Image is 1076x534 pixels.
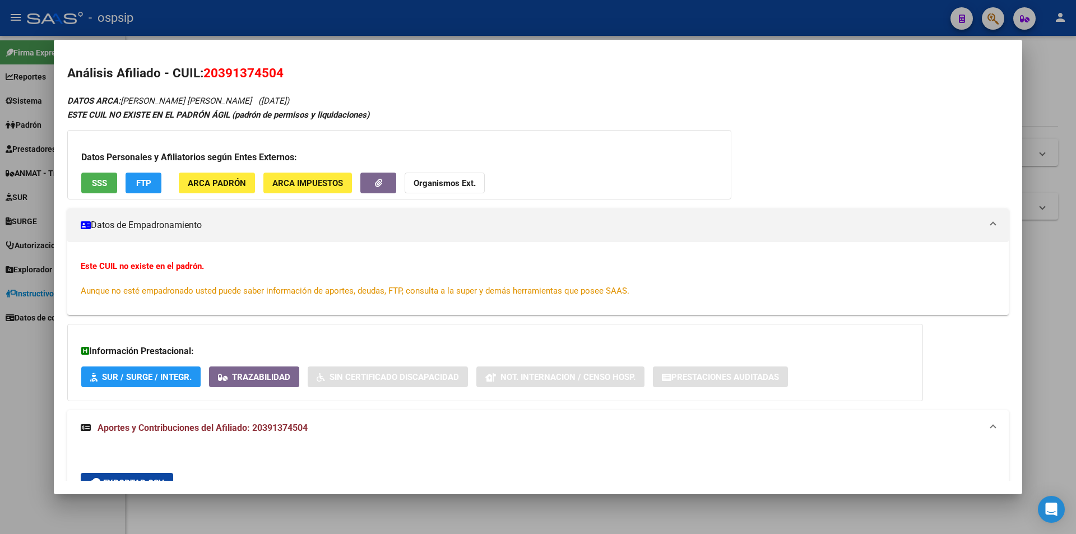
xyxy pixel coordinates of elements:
[81,345,909,358] h3: Información Prestacional:
[81,261,204,271] strong: Este CUIL no existe en el padrón.
[81,473,173,493] button: Exportar CSV
[179,173,255,193] button: ARCA Padrón
[308,366,468,387] button: Sin Certificado Discapacidad
[90,478,164,488] span: Exportar CSV
[81,173,117,193] button: SSS
[81,219,982,232] mat-panel-title: Datos de Empadronamiento
[405,173,485,193] button: Organismos Ext.
[330,372,459,382] span: Sin Certificado Discapacidad
[188,178,246,188] span: ARCA Padrón
[476,366,644,387] button: Not. Internacion / Censo Hosp.
[67,410,1009,446] mat-expansion-panel-header: Aportes y Contribuciones del Afiliado: 20391374504
[258,96,289,106] span: ([DATE])
[81,286,629,296] span: Aunque no esté empadronado usted puede saber información de aportes, deudas, FTP, consulta a la s...
[81,151,717,164] h3: Datos Personales y Afiliatorios según Entes Externos:
[67,208,1009,242] mat-expansion-panel-header: Datos de Empadronamiento
[67,110,369,120] strong: ESTE CUIL NO EXISTE EN EL PADRÓN ÁGIL (padrón de permisos y liquidaciones)
[90,476,103,489] mat-icon: cloud_download
[126,173,161,193] button: FTP
[67,96,252,106] span: [PERSON_NAME] [PERSON_NAME]
[232,372,290,382] span: Trazabilidad
[209,366,299,387] button: Trazabilidad
[81,366,201,387] button: SUR / SURGE / INTEGR.
[136,178,151,188] span: FTP
[67,96,120,106] strong: DATOS ARCA:
[98,422,308,433] span: Aportes y Contribuciones del Afiliado: 20391374504
[67,64,1009,83] h2: Análisis Afiliado - CUIL:
[414,178,476,188] strong: Organismos Ext.
[671,372,779,382] span: Prestaciones Auditadas
[272,178,343,188] span: ARCA Impuestos
[92,178,107,188] span: SSS
[653,366,788,387] button: Prestaciones Auditadas
[102,372,192,382] span: SUR / SURGE / INTEGR.
[67,242,1009,315] div: Datos de Empadronamiento
[263,173,352,193] button: ARCA Impuestos
[1038,496,1065,523] div: Open Intercom Messenger
[500,372,636,382] span: Not. Internacion / Censo Hosp.
[203,66,284,80] span: 20391374504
